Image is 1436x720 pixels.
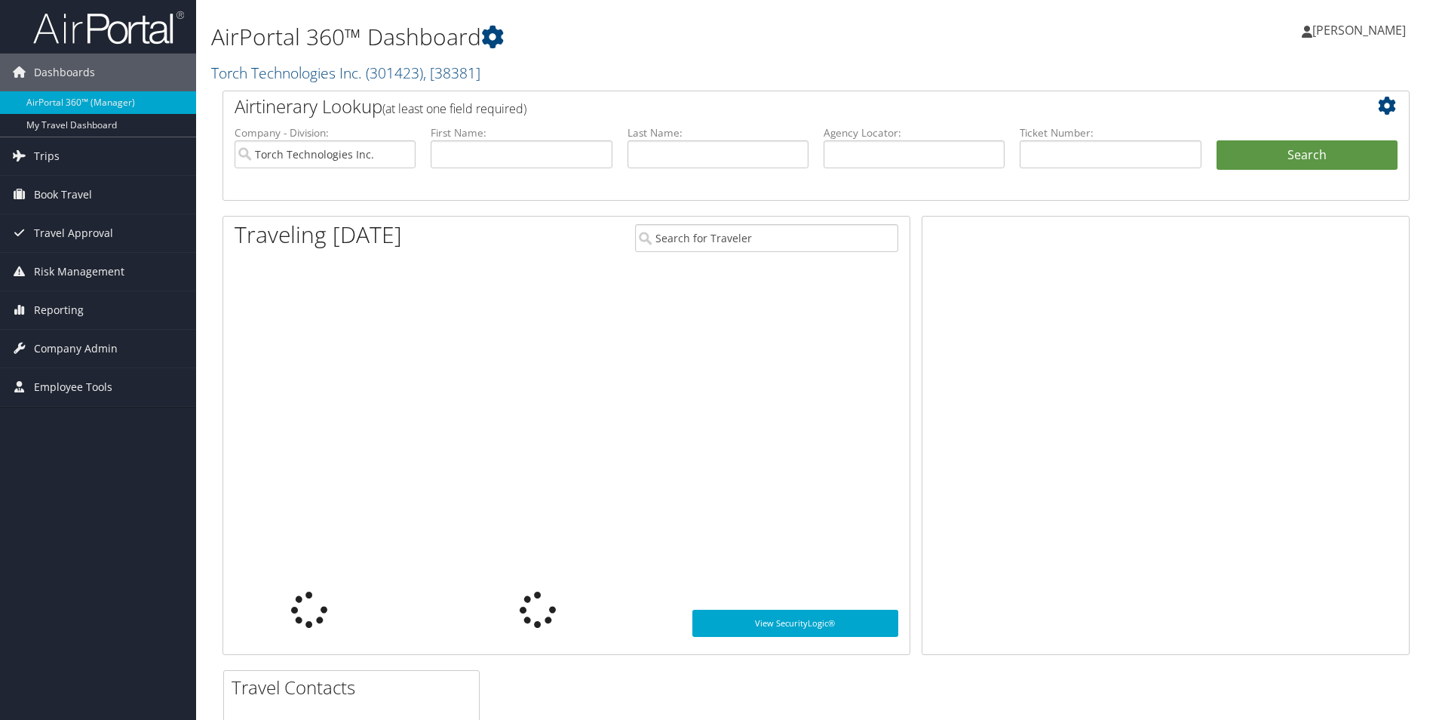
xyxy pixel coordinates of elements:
[692,610,898,637] a: View SecurityLogic®
[627,125,809,140] label: Last Name:
[211,63,480,83] a: Torch Technologies Inc.
[232,675,479,700] h2: Travel Contacts
[431,125,612,140] label: First Name:
[34,368,112,406] span: Employee Tools
[235,219,402,251] h1: Traveling [DATE]
[34,214,113,252] span: Travel Approval
[34,291,84,329] span: Reporting
[366,63,423,83] span: ( 301423 )
[382,100,526,117] span: (at least one field required)
[235,94,1299,119] h2: Airtinerary Lookup
[34,176,92,214] span: Book Travel
[33,10,184,45] img: airportal-logo.png
[1312,22,1406,38] span: [PERSON_NAME]
[34,253,124,291] span: Risk Management
[34,330,118,368] span: Company Admin
[423,63,480,83] span: , [ 38381 ]
[824,125,1005,140] label: Agency Locator:
[34,54,95,91] span: Dashboards
[235,125,416,140] label: Company - Division:
[34,137,60,175] span: Trips
[211,21,1017,53] h1: AirPortal 360™ Dashboard
[1302,8,1421,53] a: [PERSON_NAME]
[635,224,898,252] input: Search for Traveler
[1020,125,1201,140] label: Ticket Number:
[1217,140,1398,171] button: Search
